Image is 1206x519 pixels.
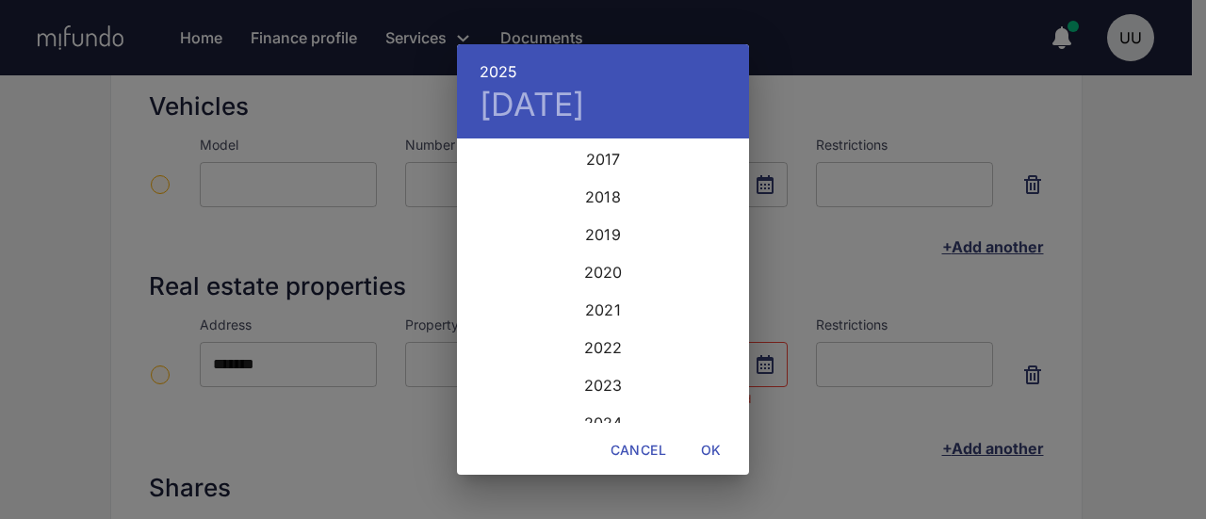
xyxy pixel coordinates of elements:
[611,439,666,462] span: Cancel
[457,404,749,442] div: 2024
[480,85,585,124] button: [DATE]
[681,433,742,468] button: OK
[457,291,749,329] div: 2021
[457,216,749,253] div: 2019
[457,366,749,404] div: 2023
[457,253,749,291] div: 2020
[457,329,749,366] div: 2022
[689,439,734,462] span: OK
[480,58,518,85] button: 2025
[457,140,749,178] div: 2017
[603,433,674,468] button: Cancel
[457,178,749,216] div: 2018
